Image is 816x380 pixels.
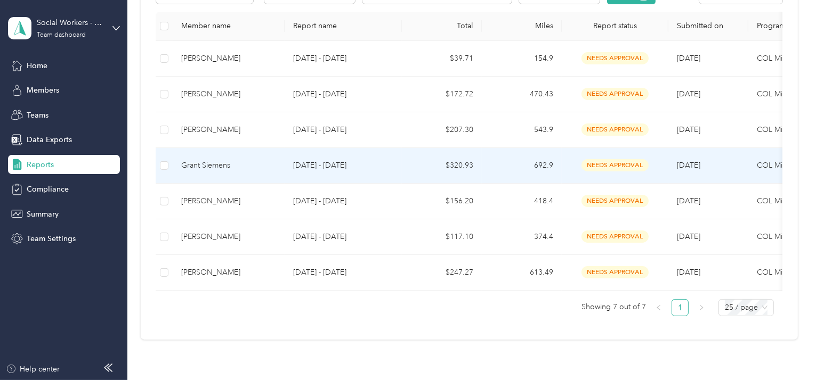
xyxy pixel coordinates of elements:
[181,124,276,136] div: [PERSON_NAME]
[650,299,667,316] button: left
[482,77,562,112] td: 470.43
[581,299,646,315] span: Showing 7 out of 7
[693,299,710,316] button: right
[725,300,767,316] span: 25 / page
[672,299,689,316] li: 1
[293,124,393,136] p: [DATE] - [DATE]
[181,53,276,64] div: [PERSON_NAME]
[677,161,700,170] span: [DATE]
[718,299,774,316] div: Page Size
[490,21,553,30] div: Miles
[27,233,76,244] span: Team Settings
[410,21,473,30] div: Total
[27,159,54,170] span: Reports
[672,300,688,316] a: 1
[293,231,393,243] p: [DATE] - [DATE]
[293,88,393,100] p: [DATE] - [DATE]
[173,12,285,41] th: Member name
[37,32,86,38] div: Team dashboard
[181,88,276,100] div: [PERSON_NAME]
[27,134,72,145] span: Data Exports
[293,53,393,64] p: [DATE] - [DATE]
[677,232,700,241] span: [DATE]
[650,299,667,316] li: Previous Page
[581,195,649,207] span: needs approval
[27,110,49,121] span: Teams
[482,184,562,219] td: 418.4
[6,364,60,375] button: Help center
[677,125,700,134] span: [DATE]
[656,304,662,311] span: left
[581,266,649,278] span: needs approval
[698,304,705,311] span: right
[581,159,649,171] span: needs approval
[402,112,482,148] td: $207.30
[293,160,393,171] p: [DATE] - [DATE]
[581,52,649,64] span: needs approval
[181,231,276,243] div: [PERSON_NAME]
[293,267,393,278] p: [DATE] - [DATE]
[581,123,649,136] span: needs approval
[756,320,816,380] iframe: Everlance-gr Chat Button Frame
[581,230,649,243] span: needs approval
[482,148,562,184] td: 692.9
[693,299,710,316] li: Next Page
[402,41,482,77] td: $39.71
[482,41,562,77] td: 154.9
[482,112,562,148] td: 543.9
[570,21,660,30] span: Report status
[402,255,482,291] td: $247.27
[181,267,276,278] div: [PERSON_NAME]
[37,17,103,28] div: Social Workers - [PERSON_NAME]
[402,184,482,219] td: $156.20
[482,255,562,291] td: 613.49
[677,196,700,205] span: [DATE]
[27,209,59,220] span: Summary
[181,195,276,207] div: [PERSON_NAME]
[27,184,69,195] span: Compliance
[402,219,482,255] td: $117.10
[293,195,393,207] p: [DATE] - [DATE]
[181,160,276,171] div: Grant Siemens
[402,77,482,112] td: $172.72
[677,89,700,98] span: [DATE]
[27,60,47,71] span: Home
[581,88,649,100] span: needs approval
[482,219,562,255] td: 374.4
[27,85,59,96] span: Members
[677,268,700,277] span: [DATE]
[402,148,482,184] td: $320.93
[285,12,402,41] th: Report name
[181,21,276,30] div: Member name
[677,54,700,63] span: [DATE]
[668,12,748,41] th: Submitted on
